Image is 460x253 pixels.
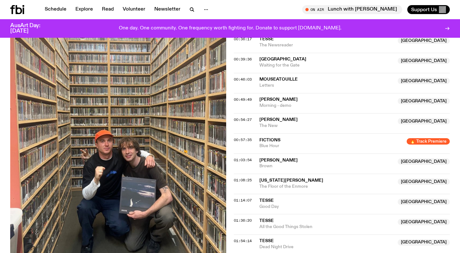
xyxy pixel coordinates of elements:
span: Morning - demo [259,103,394,109]
span: [GEOGRAPHIC_DATA] [398,219,450,225]
button: 01:54:14 [234,239,252,243]
span: [GEOGRAPHIC_DATA] [398,199,450,205]
button: On AirLunch with [PERSON_NAME] [302,5,402,14]
span: [GEOGRAPHIC_DATA] [398,239,450,246]
button: 00:39:36 [234,58,252,61]
span: [GEOGRAPHIC_DATA] [398,58,450,64]
a: Schedule [41,5,70,14]
button: 01:08:25 [234,178,252,182]
span: 🔥 Track Premiere [407,138,450,145]
span: Fictions [259,138,280,142]
span: Good Day [259,204,394,210]
span: Blue Hour [259,143,403,149]
button: 00:54:27 [234,118,252,122]
span: [GEOGRAPHIC_DATA] [398,158,450,165]
span: [PERSON_NAME] [259,97,298,102]
span: 00:39:36 [234,57,252,62]
a: Read [98,5,118,14]
span: 00:57:35 [234,137,252,142]
span: Tesse [259,218,274,223]
span: 00:49:49 [234,97,252,102]
span: 01:14:07 [234,198,252,203]
button: 00:46:03 [234,78,252,81]
p: One day. One community. One frequency worth fighting for. Donate to support [DOMAIN_NAME]. [119,26,341,31]
span: [GEOGRAPHIC_DATA] [398,98,450,104]
button: 00:36:17 [234,37,252,41]
span: 00:36:17 [234,36,252,42]
button: Support Us [407,5,450,14]
span: 01:08:25 [234,178,252,183]
span: The New [259,123,394,129]
span: 01:03:54 [234,157,252,162]
button: 00:57:35 [234,138,252,142]
span: [GEOGRAPHIC_DATA] [398,118,450,124]
span: [US_STATE][PERSON_NAME] [259,178,323,183]
span: 01:54:14 [234,238,252,243]
span: Letters [259,83,394,89]
span: [GEOGRAPHIC_DATA] [259,57,306,61]
a: Explore [72,5,97,14]
a: Volunteer [119,5,149,14]
span: The Newsreader [259,42,394,48]
button: 01:14:07 [234,199,252,202]
span: Tesse [259,239,274,243]
span: Dead Night Drive [259,244,394,250]
button: 00:49:49 [234,98,252,101]
span: [PERSON_NAME] [259,158,298,162]
h3: AusArt Day: [DATE] [10,23,51,34]
span: 01:36:20 [234,218,252,223]
button: 01:03:54 [234,158,252,162]
span: Waiting for the Gate [259,62,394,68]
span: [GEOGRAPHIC_DATA] [398,178,450,185]
span: All the Good Things Stolen [259,224,394,230]
span: Mouseatouille [259,77,298,82]
span: 00:46:03 [234,77,252,82]
span: Support Us [411,7,437,12]
span: 00:54:27 [234,117,252,122]
span: Brown [259,163,394,169]
span: Tesse [259,198,274,203]
button: 01:36:20 [234,219,252,222]
span: Tesse [259,37,274,41]
span: [GEOGRAPHIC_DATA] [398,78,450,84]
span: The Floor of the Enmore [259,184,394,190]
a: Newsletter [150,5,184,14]
span: [PERSON_NAME] [259,117,298,122]
span: [GEOGRAPHIC_DATA] [398,37,450,44]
